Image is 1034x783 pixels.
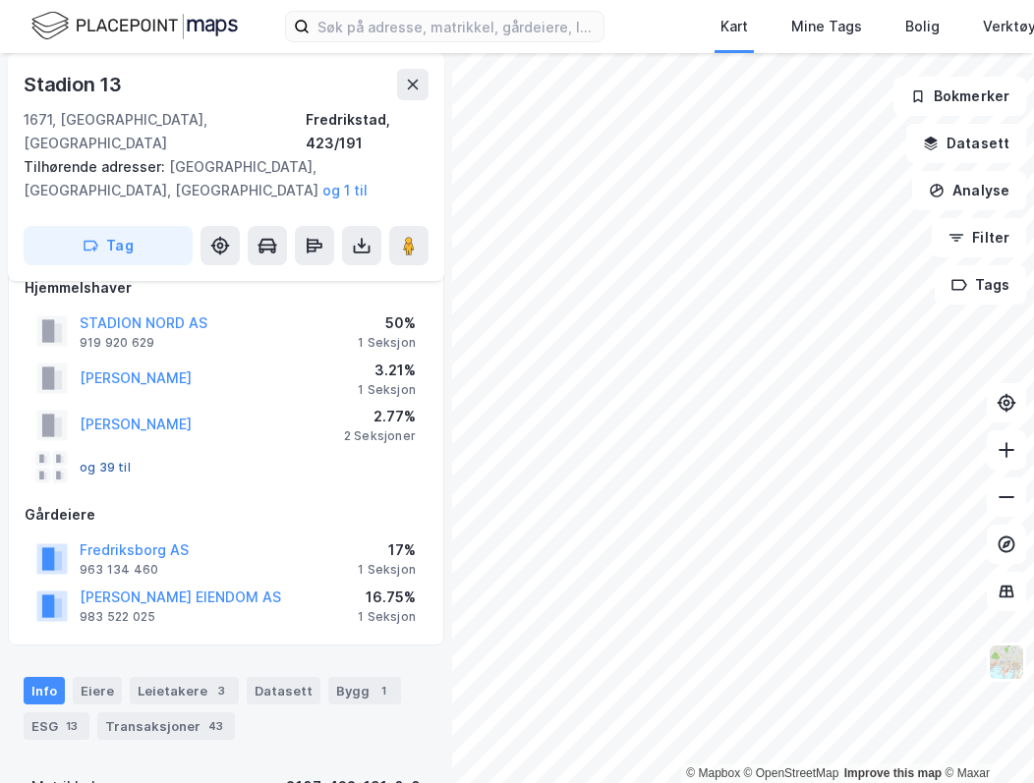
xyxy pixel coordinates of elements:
[24,69,126,100] div: Stadion 13
[24,226,193,265] button: Tag
[247,677,320,704] div: Datasett
[80,335,154,351] div: 919 920 629
[358,359,416,382] div: 3.21%
[24,108,306,155] div: 1671, [GEOGRAPHIC_DATA], [GEOGRAPHIC_DATA]
[211,681,231,700] div: 3
[344,405,416,428] div: 2.77%
[204,716,227,736] div: 43
[686,766,740,780] a: Mapbox
[844,766,942,780] a: Improve this map
[358,586,416,609] div: 16.75%
[62,716,82,736] div: 13
[25,503,428,527] div: Gårdeiere
[24,155,413,202] div: [GEOGRAPHIC_DATA], [GEOGRAPHIC_DATA], [GEOGRAPHIC_DATA]
[988,643,1025,681] img: Z
[25,276,428,300] div: Hjemmelshaver
[130,677,239,704] div: Leietakere
[905,15,940,38] div: Bolig
[344,428,416,444] div: 2 Seksjoner
[932,218,1026,257] button: Filter
[24,712,89,740] div: ESG
[720,15,748,38] div: Kart
[97,712,235,740] div: Transaksjoner
[73,677,122,704] div: Eiere
[791,15,862,38] div: Mine Tags
[328,677,401,704] div: Bygg
[936,689,1034,783] iframe: Chat Widget
[80,609,155,625] div: 983 522 025
[306,108,429,155] div: Fredrikstad, 423/191
[912,171,1026,210] button: Analyse
[893,77,1026,116] button: Bokmerker
[935,265,1026,305] button: Tags
[80,562,158,578] div: 963 134 460
[358,609,416,625] div: 1 Seksjon
[24,158,169,175] span: Tilhørende adresser:
[373,681,393,700] div: 1
[358,562,416,578] div: 1 Seksjon
[310,12,603,41] input: Søk på adresse, matrikkel, gårdeiere, leietakere eller personer
[358,311,416,335] div: 50%
[358,382,416,398] div: 1 Seksjon
[31,9,238,43] img: logo.f888ab2527a4732fd821a326f86c7f29.svg
[744,766,839,780] a: OpenStreetMap
[358,538,416,562] div: 17%
[906,124,1026,163] button: Datasett
[24,677,65,704] div: Info
[358,335,416,351] div: 1 Seksjon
